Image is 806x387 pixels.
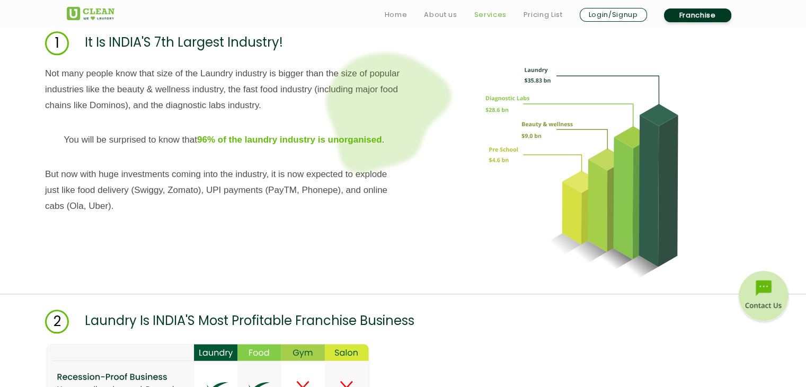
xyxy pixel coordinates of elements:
[474,8,506,21] a: Services
[45,166,403,214] p: But now with huge investments coming into the industry, it is now expected to explode just like f...
[85,31,283,55] p: It Is INDIA'S 7th Largest Industry!
[385,8,408,21] a: Home
[45,310,69,333] span: 2
[45,31,69,55] span: 1
[85,310,414,333] p: Laundry Is INDIA'S Most Profitable Franchise Business
[64,132,384,148] p: You will be surprised to know that .
[45,66,403,113] p: Not many people know that size of the Laundry industry is bigger than the size of popular industr...
[664,8,731,22] a: Franchise
[424,8,457,21] a: About us
[524,8,563,21] a: Pricing List
[580,8,647,22] a: Login/Signup
[197,135,382,145] b: 96% of the laundry industry is unorganised
[737,271,790,324] img: contact-btn
[485,66,678,278] img: industry-table
[67,7,114,20] img: UClean Laundry and Dry Cleaning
